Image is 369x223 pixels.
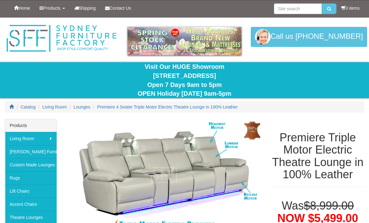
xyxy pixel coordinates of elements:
[5,119,57,132] div: Products
[97,104,238,109] a: Premiere 4 Seater Triple Motor Electric Theatre Lounge in 100% Leather
[5,132,57,145] a: Living Room
[304,199,354,212] del: $8,999.00
[43,6,60,11] span: Products
[9,0,35,16] a: Home
[18,6,30,11] span: Home
[5,145,57,158] a: [PERSON_NAME] Furniture
[5,171,57,185] a: Rugs
[5,185,57,198] a: Lift Chairs
[274,3,322,14] input: Site search
[35,0,69,16] a: Products
[43,104,67,109] a: Living Room
[128,27,241,55] img: spring-sale.gif
[5,24,118,53] img: Sydney Furniture Factory
[5,198,57,211] a: Accent Chairs
[341,5,360,11] li: 0 items
[5,158,57,171] a: Custom Made Lounges
[100,0,136,16] a: Contact Us
[5,62,364,98] div: Visit Our HUGE Showroom [STREET_ADDRESS] Open 7 Days 9am to 5pm OPEN Holiday [DATE] 9am-5pm
[271,131,364,181] h1: Premiere Triple Motor Electric Theatre Lounge in 100% Leather
[79,6,96,11] span: Shipping
[70,0,101,16] a: Shipping
[73,104,90,109] a: Lounges
[109,6,131,11] span: Contact Us
[21,104,36,109] a: Catalog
